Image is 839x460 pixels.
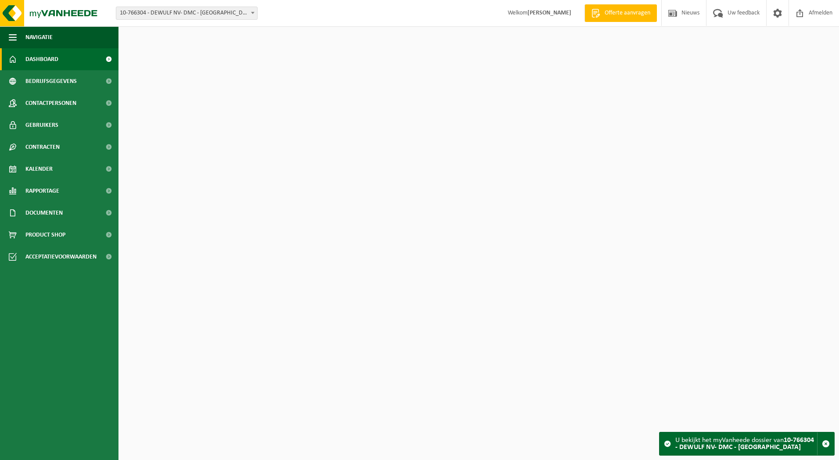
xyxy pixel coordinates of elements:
span: Bedrijfsgegevens [25,70,77,92]
span: Dashboard [25,48,58,70]
span: Acceptatievoorwaarden [25,246,97,268]
span: 10-766304 - DEWULF NV- DMC - RUMBEKE [116,7,257,19]
div: U bekijkt het myVanheede dossier van [675,432,817,455]
strong: [PERSON_NAME] [527,10,571,16]
span: 10-766304 - DEWULF NV- DMC - RUMBEKE [116,7,258,20]
a: Offerte aanvragen [584,4,657,22]
span: Navigatie [25,26,53,48]
span: Gebruikers [25,114,58,136]
span: Documenten [25,202,63,224]
span: Product Shop [25,224,65,246]
span: Kalender [25,158,53,180]
span: Rapportage [25,180,59,202]
strong: 10-766304 - DEWULF NV- DMC - [GEOGRAPHIC_DATA] [675,437,814,451]
span: Contactpersonen [25,92,76,114]
span: Offerte aanvragen [602,9,653,18]
span: Contracten [25,136,60,158]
